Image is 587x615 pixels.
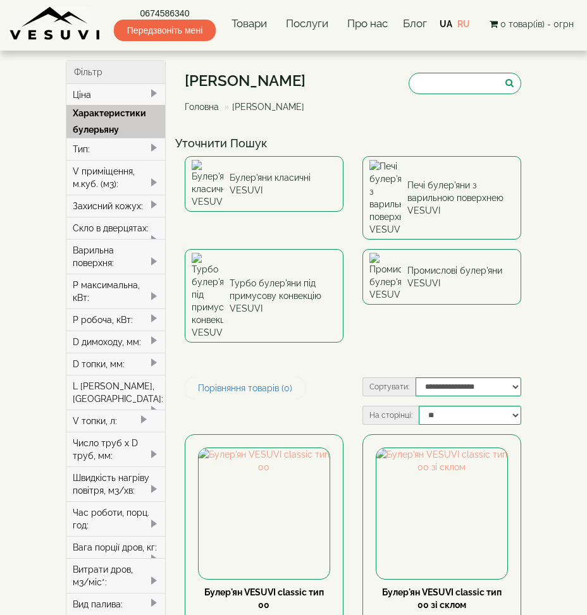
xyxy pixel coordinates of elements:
[228,9,270,39] a: Товари
[66,217,165,239] div: Скло в дверцятах:
[486,17,578,31] button: 0 товар(ів) - 0грн
[403,17,427,30] a: Блог
[66,195,165,217] div: Захисний кожух:
[457,19,470,29] a: RU
[114,7,216,20] a: 0674586340
[362,377,416,396] label: Сортувати:
[66,105,165,138] div: Характеристики булерьяну
[66,501,165,536] div: Час роботи, порц. год:
[344,9,391,39] a: Про нас
[175,137,531,150] h4: Уточнити Пошук
[66,353,165,375] div: D топки, мм:
[9,6,101,41] img: Завод VESUVI
[66,308,165,331] div: P робоча, кВт:
[440,19,452,29] a: UA
[221,100,304,113] li: [PERSON_NAME]
[66,84,165,106] div: Ціна
[199,448,330,579] img: Булер'ян VESUVI classic тип 00
[114,20,216,41] span: Передзвоніть мені
[185,377,306,399] a: Порівняння товарів (0)
[185,102,219,112] a: Головна
[66,375,165,410] div: L [PERSON_NAME], [GEOGRAPHIC_DATA]:
[66,432,165,466] div: Число труб x D труб, мм:
[362,156,521,240] a: Печі булер'яни з варильною поверхнею VESUVI Печі булер'яни з варильною поверхнею VESUVI
[66,239,165,274] div: Варильна поверхня:
[66,466,165,501] div: Швидкість нагріву повітря, м3/хв:
[66,558,165,593] div: Витрати дров, м3/міс*:
[66,274,165,308] div: P максимальна, кВт:
[204,587,324,610] a: Булер'ян VESUVI classic тип 00
[283,9,331,39] a: Послуги
[382,587,502,610] a: Булер'ян VESUVI classic тип 00 зі склом
[185,73,314,89] h1: [PERSON_NAME]
[185,249,343,343] a: Турбо булер'яни під примусову конвекцію VESUVI Турбо булер'яни під примусову конвекцію VESUVI
[376,448,507,579] img: Булер'ян VESUVI classic тип 00 зі склом
[66,160,165,195] div: V приміщення, м.куб. (м3):
[66,331,165,353] div: D димоходу, мм:
[66,410,165,432] div: V топки, л:
[185,156,343,212] a: Булер'яни класичні VESUVI Булер'яни класичні VESUVI
[500,19,574,29] span: 0 товар(ів) - 0грн
[362,249,521,305] a: Промислові булер'яни VESUVI Промислові булер'яни VESUVI
[192,253,223,339] img: Турбо булер'яни під примусову конвекцію VESUVI
[362,406,419,425] label: На сторінці:
[192,160,223,208] img: Булер'яни класичні VESUVI
[66,138,165,160] div: Тип:
[66,536,165,558] div: Вага порції дров, кг:
[369,160,401,236] img: Печі булер'яни з варильною поверхнею VESUVI
[66,61,165,84] div: Фільтр
[66,593,165,615] div: Вид палива:
[369,253,401,301] img: Промислові булер'яни VESUVI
